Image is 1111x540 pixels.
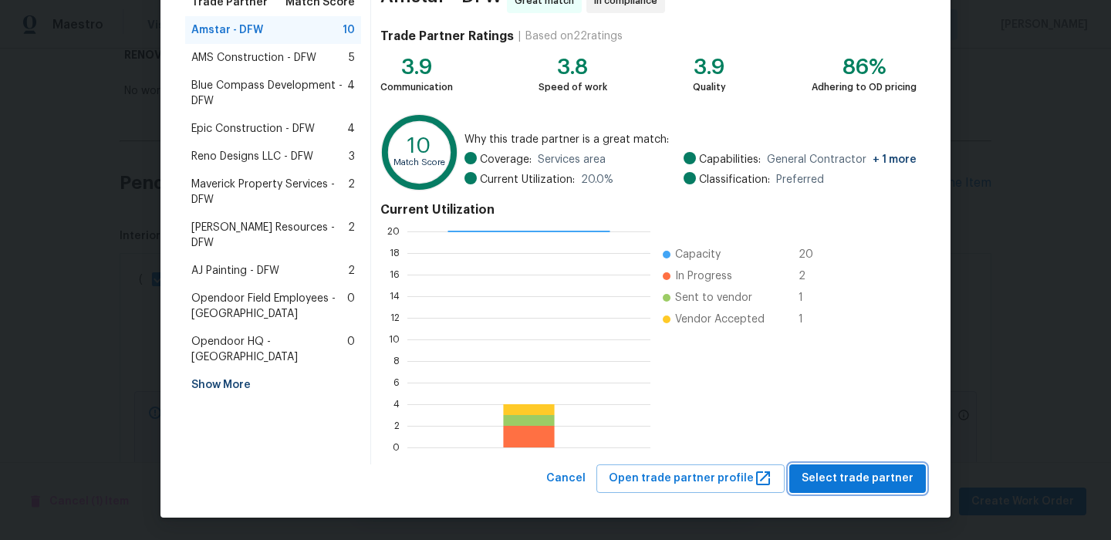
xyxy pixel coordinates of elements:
text: 12 [390,313,400,322]
span: 5 [349,50,355,66]
text: 8 [393,356,400,366]
span: + 1 more [873,154,917,165]
span: 2 [348,177,355,208]
span: Capacity [675,247,721,262]
span: Coverage: [480,152,532,167]
span: 20 [799,247,823,262]
span: Opendoor HQ - [GEOGRAPHIC_DATA] [191,334,347,365]
div: Adhering to OD pricing [812,79,917,95]
text: 6 [393,378,400,387]
div: | [514,29,525,44]
text: 4 [393,400,400,409]
div: 3.9 [380,59,453,75]
text: 14 [390,292,400,301]
div: Quality [693,79,726,95]
button: Cancel [540,464,592,493]
button: Select trade partner [789,464,926,493]
span: Epic Construction - DFW [191,121,315,137]
span: Preferred [776,172,824,187]
div: Show More [185,371,361,399]
span: 0 [347,291,355,322]
span: Maverick Property Services - DFW [191,177,348,208]
span: Services area [538,152,606,167]
span: Vendor Accepted [675,312,765,327]
span: Amstar - DFW [191,22,263,38]
span: Classification: [699,172,770,187]
span: Cancel [546,469,586,488]
span: 2 [348,263,355,278]
text: 2 [394,421,400,430]
span: 2 [348,220,355,251]
div: 3.8 [539,59,607,75]
span: Capabilities: [699,152,761,167]
span: 1 [799,290,823,305]
span: Why this trade partner is a great match: [464,132,917,147]
span: AMS Construction - DFW [191,50,316,66]
span: Select trade partner [802,469,913,488]
div: Speed of work [539,79,607,95]
span: [PERSON_NAME] Resources - DFW [191,220,348,251]
span: 0 [347,334,355,365]
div: 86% [812,59,917,75]
span: Current Utilization: [480,172,575,187]
span: 3 [349,149,355,164]
h4: Trade Partner Ratings [380,29,514,44]
span: General Contractor [767,152,917,167]
text: 18 [390,248,400,258]
div: 3.9 [693,59,726,75]
div: Based on 22 ratings [525,29,623,44]
text: 10 [407,135,431,157]
span: 10 [343,22,355,38]
span: Reno Designs LLC - DFW [191,149,313,164]
span: In Progress [675,268,732,284]
text: 10 [389,335,400,344]
button: Open trade partner profile [596,464,785,493]
text: 16 [390,270,400,279]
text: 0 [393,443,400,452]
span: Opendoor Field Employees - [GEOGRAPHIC_DATA] [191,291,347,322]
span: Sent to vendor [675,290,752,305]
span: 2 [799,268,823,284]
span: AJ Painting - DFW [191,263,279,278]
div: Communication [380,79,453,95]
h4: Current Utilization [380,202,917,218]
span: 4 [347,78,355,109]
text: 20 [387,227,400,236]
text: Match Score [393,158,445,167]
span: Open trade partner profile [609,469,772,488]
span: 1 [799,312,823,327]
span: 4 [347,121,355,137]
span: 20.0 % [581,172,613,187]
span: Blue Compass Development - DFW [191,78,347,109]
